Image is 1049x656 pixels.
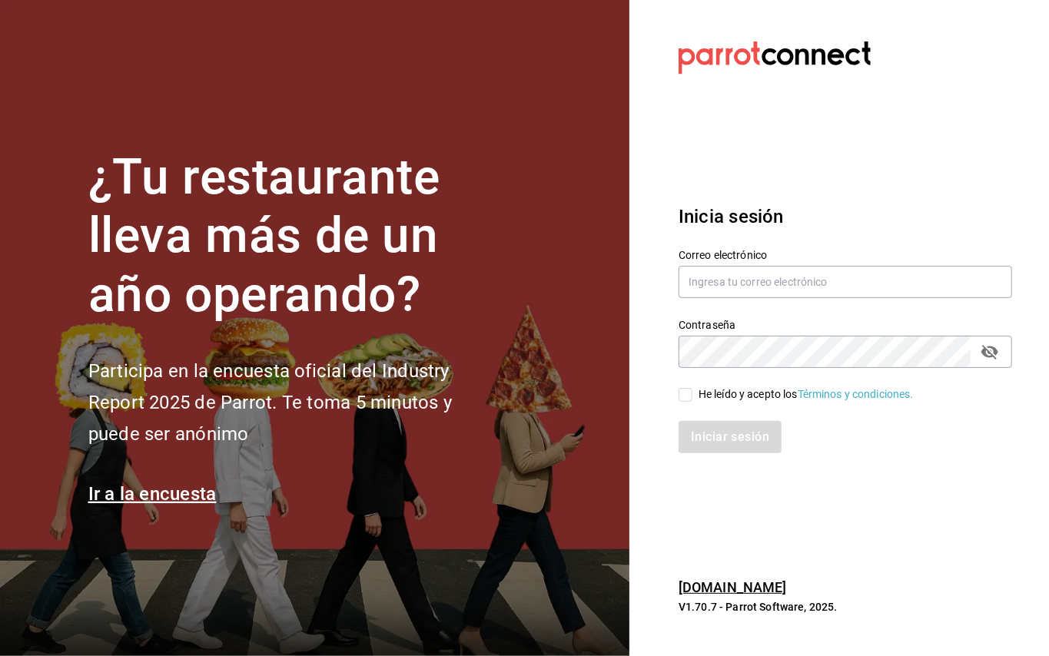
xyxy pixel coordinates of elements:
[699,386,914,403] div: He leído y acepto los
[88,483,217,505] a: Ir a la encuesta
[679,579,787,595] a: [DOMAIN_NAME]
[798,388,914,400] a: Términos y condiciones.
[679,203,1012,230] h3: Inicia sesión
[88,148,503,325] h1: ¿Tu restaurante lleva más de un año operando?
[679,320,1012,330] label: Contraseña
[977,339,1003,365] button: passwordField
[679,266,1012,298] input: Ingresa tu correo electrónico
[679,599,1012,615] p: V1.70.7 - Parrot Software, 2025.
[88,356,503,449] h2: Participa en la encuesta oficial del Industry Report 2025 de Parrot. Te toma 5 minutos y puede se...
[679,250,1012,260] label: Correo electrónico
